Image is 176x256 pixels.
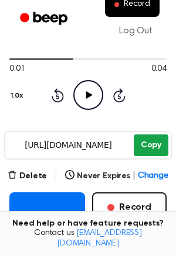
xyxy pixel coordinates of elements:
span: | [54,169,58,183]
button: Delete [8,170,47,182]
a: Beep [12,8,78,30]
button: Copy [134,134,168,156]
a: Log Out [107,17,164,45]
a: [EMAIL_ADDRESS][DOMAIN_NAME] [57,229,142,248]
span: | [133,170,136,182]
span: 0:01 [9,63,25,75]
button: Never Expires|Change [65,170,168,182]
button: 1.0x [9,86,27,106]
span: 0:04 [151,63,167,75]
span: Change [138,170,168,182]
button: Record [92,192,167,223]
span: Contact us [7,229,169,249]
